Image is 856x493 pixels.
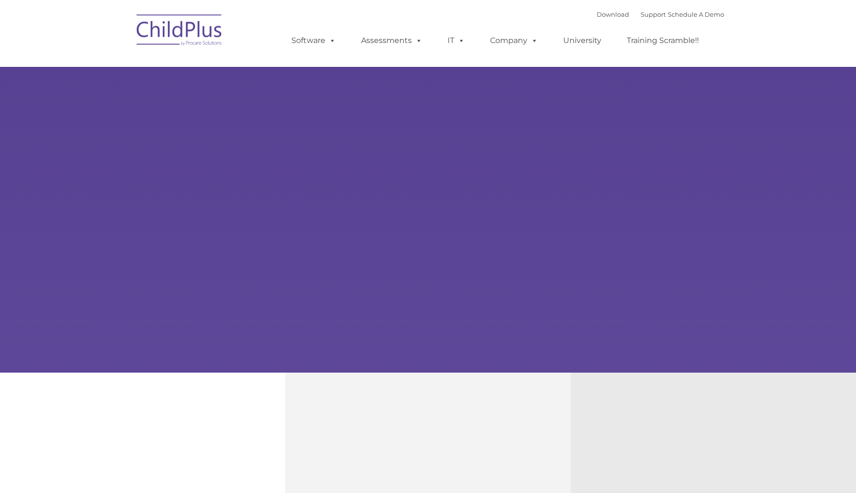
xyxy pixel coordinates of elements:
[668,11,724,18] a: Schedule A Demo
[481,31,547,50] a: Company
[554,31,611,50] a: University
[352,31,432,50] a: Assessments
[132,8,227,55] img: ChildPlus by Procare Solutions
[641,11,666,18] a: Support
[597,11,724,18] font: |
[597,11,629,18] a: Download
[617,31,708,50] a: Training Scramble!!
[282,31,345,50] a: Software
[438,31,474,50] a: IT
